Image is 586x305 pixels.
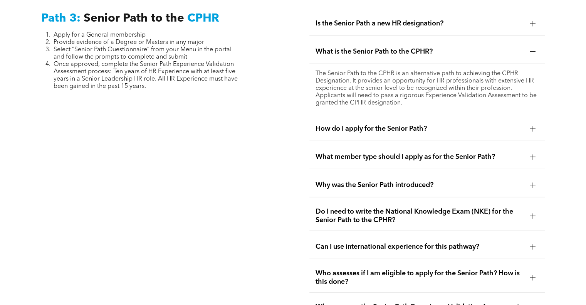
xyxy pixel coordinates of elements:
[54,61,238,89] span: Once approved, complete the Senior Path Experience Validation Assessment process: Ten years of HR...
[316,153,524,161] span: What member type should I apply as for the Senior Path?
[316,243,524,251] span: Can I use international experience for this pathway?
[41,13,81,24] span: Path 3:
[84,13,184,24] span: Senior Path to the
[316,125,524,133] span: How do I apply for the Senior Path?
[316,47,524,56] span: What is the Senior Path to the CPHR?
[316,181,524,189] span: Why was the Senior Path introduced?
[187,13,219,24] span: CPHR
[54,39,204,45] span: Provide evidence of a Degree or Masters in any major
[54,47,232,60] span: Select “Senior Path Questionnaire” from your Menu in the portal and follow the prompts to complet...
[316,207,524,224] span: Do I need to write the National Knowledge Exam (NKE) for the Senior Path to the CPHR?
[316,269,524,286] span: Who assesses if I am eligible to apply for the Senior Path? How is this done?
[316,70,538,107] p: The Senior Path to the CPHR is an alternative path to achieving the CPHR Designation. It provides...
[316,19,524,28] span: Is the Senior Path a new HR designation?
[54,32,146,38] span: Apply for a General membership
